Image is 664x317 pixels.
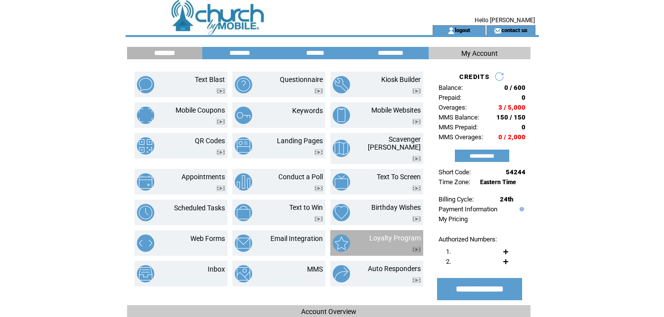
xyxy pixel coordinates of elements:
img: text-to-win.png [235,204,252,221]
span: 0 / 2,000 [498,133,526,141]
a: logout [455,27,470,33]
a: Birthday Wishes [371,203,421,211]
img: email-integration.png [235,235,252,252]
img: web-forms.png [137,235,154,252]
span: Balance: [439,84,463,91]
img: landing-pages.png [235,137,252,155]
span: CREDITS [459,73,489,80]
img: text-blast.png [137,76,154,93]
a: Conduct a Poll [278,173,323,181]
img: contact_us_icon.gif [494,27,501,35]
img: video.png [412,119,421,124]
span: Account Overview [301,308,356,316]
img: scavenger-hunt.png [333,140,350,157]
img: help.gif [517,207,524,211]
img: video.png [314,150,323,155]
a: Email Integration [270,235,323,242]
img: inbox.png [137,265,154,282]
img: conduct-a-poll.png [235,173,252,191]
a: Inbox [208,265,225,273]
span: Time Zone: [439,178,470,186]
span: Short Code: [439,168,471,176]
a: Auto Responders [368,265,421,273]
img: mobile-coupons.png [137,107,154,124]
img: video.png [314,186,323,191]
span: Hello [PERSON_NAME] [475,17,535,24]
span: MMS Balance: [439,114,479,121]
span: Eastern Time [480,179,516,186]
img: qr-codes.png [137,137,154,155]
a: Text to Win [289,203,323,211]
img: video.png [412,247,421,252]
a: Keywords [292,107,323,115]
img: video.png [412,277,421,283]
img: video.png [217,119,225,124]
a: Kiosk Builder [381,76,421,83]
span: 0 [522,94,526,101]
img: video.png [412,88,421,94]
span: Prepaid: [439,94,461,101]
a: Loyalty Program [369,234,421,242]
img: appointments.png [137,173,154,191]
span: Billing Cycle: [439,196,474,203]
a: MMS [307,265,323,273]
a: Text To Screen [377,173,421,181]
img: video.png [412,216,421,222]
img: auto-responders.png [333,265,350,282]
span: 24th [500,196,513,203]
a: Mobile Coupons [176,106,225,114]
img: birthday-wishes.png [333,204,350,221]
img: questionnaire.png [235,76,252,93]
a: Scheduled Tasks [174,204,225,212]
img: account_icon.gif [447,27,455,35]
img: scheduled-tasks.png [137,204,154,221]
span: 0 / 600 [504,84,526,91]
img: video.png [217,150,225,155]
img: kiosk-builder.png [333,76,350,93]
img: loyalty-program.png [333,235,350,252]
img: video.png [412,156,421,161]
img: keywords.png [235,107,252,124]
a: Mobile Websites [371,106,421,114]
img: text-to-screen.png [333,173,350,191]
img: video.png [217,88,225,94]
span: Overages: [439,104,467,111]
a: Landing Pages [277,137,323,145]
span: MMS Overages: [439,133,483,141]
img: video.png [314,216,323,222]
span: 0 [522,123,526,131]
a: QR Codes [195,137,225,145]
a: Scavenger [PERSON_NAME] [368,135,421,151]
a: My Pricing [439,215,468,223]
span: 150 / 150 [496,114,526,121]
span: MMS Prepaid: [439,123,478,131]
img: video.png [412,186,421,191]
a: Payment Information [439,205,497,213]
span: 1. [446,248,451,255]
a: contact us [501,27,528,33]
img: video.png [314,88,323,94]
img: mobile-websites.png [333,107,350,124]
span: My Account [461,49,498,57]
a: Text Blast [195,76,225,83]
a: Appointments [181,173,225,181]
img: mms.png [235,265,252,282]
img: video.png [217,186,225,191]
span: 3 / 5,000 [498,104,526,111]
span: 2. [446,258,451,265]
a: Questionnaire [280,76,323,83]
a: Web Forms [190,235,225,242]
span: Authorized Numbers: [439,236,497,243]
span: 54244 [506,168,526,176]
